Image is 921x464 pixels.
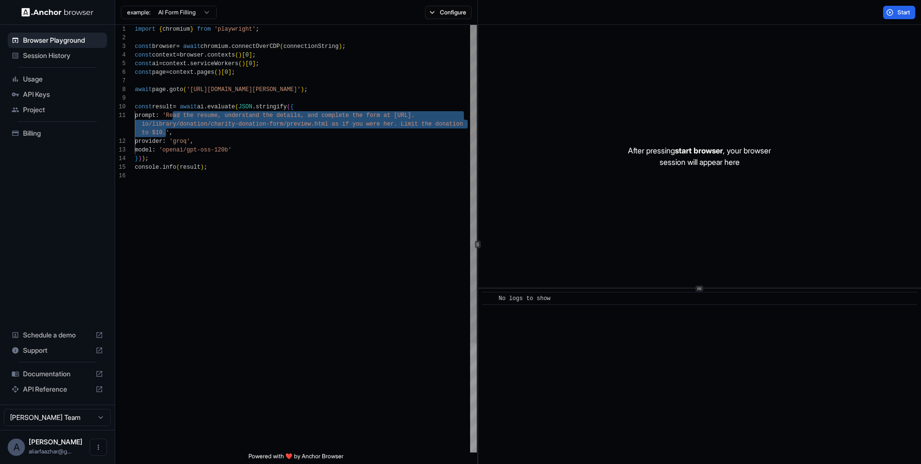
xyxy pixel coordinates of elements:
[252,60,256,67] span: ]
[8,48,107,63] div: Session History
[675,146,723,155] span: start browser
[190,60,238,67] span: serviceWorkers
[290,104,294,110] span: {
[135,104,152,110] span: const
[115,94,126,103] div: 9
[23,384,92,394] span: API Reference
[8,439,25,456] div: A
[235,52,238,58] span: (
[425,6,472,19] button: Configure
[152,69,166,76] span: page
[242,60,245,67] span: )
[135,164,159,171] span: console
[115,146,126,154] div: 13
[197,69,214,76] span: pages
[23,346,92,355] span: Support
[218,69,221,76] span: )
[232,43,280,50] span: connectOverCDP
[249,52,252,58] span: ]
[152,86,166,93] span: page
[115,111,126,120] div: 11
[163,112,335,119] span: 'Read the resume, understand the details, and comp
[283,43,339,50] span: connectionString
[23,90,103,99] span: API Keys
[142,129,169,136] span: to $10.'
[29,438,83,446] span: Ali Arfa
[499,295,551,302] span: No logs to show
[115,103,126,111] div: 10
[159,147,231,153] span: 'openai/gpt-oss-120b'
[339,43,342,50] span: )
[204,104,207,110] span: .
[8,327,107,343] div: Schedule a demo
[197,26,211,33] span: from
[163,164,177,171] span: info
[163,60,187,67] span: context
[159,26,162,33] span: {
[242,52,245,58] span: [
[145,155,149,162] span: ;
[249,60,252,67] span: 0
[169,69,193,76] span: context
[169,138,190,145] span: 'groq'
[897,9,911,16] span: Start
[135,147,152,153] span: model
[190,26,193,33] span: }
[115,85,126,94] div: 8
[138,155,142,162] span: )
[115,137,126,146] div: 12
[314,121,463,128] span: html as if you were her. Limit the donation
[176,164,179,171] span: (
[8,366,107,382] div: Documentation
[159,60,162,67] span: =
[280,43,283,50] span: (
[8,343,107,358] div: Support
[256,60,259,67] span: ;
[115,163,126,172] div: 15
[235,104,238,110] span: (
[152,43,176,50] span: browser
[248,452,343,464] span: Powered with ❤️ by Anchor Browser
[135,43,152,50] span: const
[245,52,248,58] span: 0
[245,60,248,67] span: [
[8,33,107,48] div: Browser Playground
[142,121,314,128] span: io/library/donation/charity-donation-form/preview.
[23,330,92,340] span: Schedule a demo
[252,104,256,110] span: .
[197,104,204,110] span: ai
[23,128,103,138] span: Billing
[152,147,155,153] span: :
[135,69,152,76] span: const
[29,448,71,455] span: aliarfaazhar@gmail.com
[883,6,915,19] button: Start
[190,138,193,145] span: ,
[256,104,287,110] span: stringify
[115,68,126,77] div: 6
[166,69,169,76] span: =
[115,34,126,42] div: 2
[163,138,166,145] span: :
[23,105,103,115] span: Project
[152,60,159,67] span: ai
[207,52,235,58] span: contexts
[115,42,126,51] div: 3
[8,102,107,117] div: Project
[115,154,126,163] div: 14
[90,439,107,456] button: Open menu
[135,26,155,33] span: import
[8,126,107,141] div: Billing
[214,26,256,33] span: 'playwright'
[204,52,207,58] span: .
[252,52,256,58] span: ;
[180,52,204,58] span: browser
[163,26,190,33] span: chromium
[173,104,176,110] span: =
[115,77,126,85] div: 7
[187,86,301,93] span: '[URL][DOMAIN_NAME][PERSON_NAME]'
[135,86,152,93] span: await
[127,9,151,16] span: example:
[238,52,242,58] span: )
[8,71,107,87] div: Usage
[232,69,235,76] span: ;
